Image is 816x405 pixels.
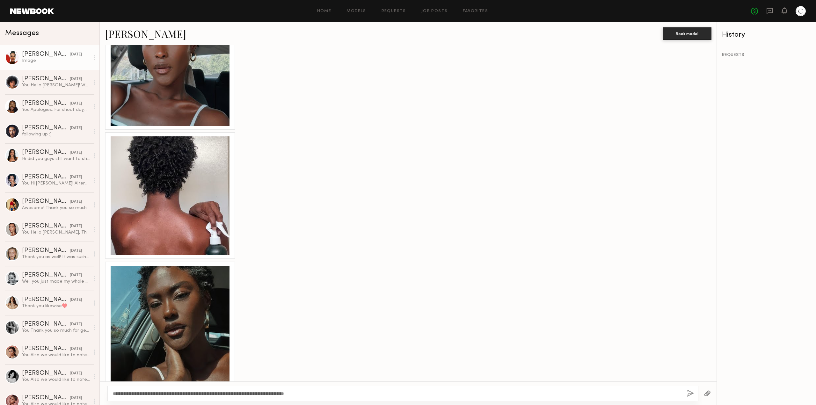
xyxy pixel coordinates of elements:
[70,52,82,58] div: [DATE]
[722,31,811,39] div: History
[70,199,82,205] div: [DATE]
[70,371,82,377] div: [DATE]
[463,9,488,13] a: Favorites
[22,352,90,358] div: You: Also we would like to note: If we do not move forward with you after this casting/pre-fittin...
[22,131,90,137] div: following up :)
[663,31,711,36] a: Book model
[22,254,90,260] div: Thank you as well! It was such a beautiful shoot day, I can’t wait to work with this team again i...
[22,107,90,113] div: You: Apologies. For shoot day, we're ideally aiming for sometime next week, but shoot will be wit...
[70,272,82,278] div: [DATE]
[105,27,186,40] a: [PERSON_NAME]
[22,328,90,334] div: You: Thank you so much for getting back to us [PERSON_NAME]! We hope you have a wonderful rest of...
[70,322,82,328] div: [DATE]
[70,248,82,254] div: [DATE]
[70,395,82,401] div: [DATE]
[22,174,70,180] div: [PERSON_NAME]
[70,125,82,131] div: [DATE]
[22,100,70,107] div: [PERSON_NAME]
[382,9,406,13] a: Requests
[5,30,39,37] span: Messages
[70,346,82,352] div: [DATE]
[22,180,90,186] div: You: Hi [PERSON_NAME]! Alternatively, we are also looking for models for UGC content. Would you b...
[22,51,70,58] div: [PERSON_NAME]
[663,27,711,40] button: Book model
[22,346,70,352] div: [PERSON_NAME]
[22,248,70,254] div: [PERSON_NAME]
[22,82,90,88] div: You: Hello [PERSON_NAME]! We just wanted to get you an updated regarding the [DEMOGRAPHIC_DATA] L...
[22,205,90,211] div: Awesome! Thank you so much x
[22,321,70,328] div: [PERSON_NAME]
[22,297,70,303] div: [PERSON_NAME]
[22,229,90,235] div: You: Hello [PERSON_NAME], Thank you for following up with us! Yes, we have saved your portfolio a...
[22,272,70,278] div: [PERSON_NAME]
[70,76,82,82] div: [DATE]
[70,101,82,107] div: [DATE]
[22,377,90,383] div: You: Also we would like to note: If we do not move forward with you after this casting/pre-fittin...
[22,223,70,229] div: [PERSON_NAME]
[722,53,811,57] div: REQUESTS
[70,150,82,156] div: [DATE]
[22,303,90,309] div: Thank you likewise♥️
[70,223,82,229] div: [DATE]
[22,395,70,401] div: [PERSON_NAME]
[22,125,70,131] div: [PERSON_NAME]
[421,9,448,13] a: Job Posts
[22,156,90,162] div: Hi did you guys still want to still shoot
[22,199,70,205] div: [PERSON_NAME]
[22,278,90,285] div: Well you just made my whole day!! Thank you so much for those kind words. I felt so grateful to g...
[70,297,82,303] div: [DATE]
[22,76,70,82] div: [PERSON_NAME]
[346,9,366,13] a: Models
[317,9,331,13] a: Home
[22,58,90,64] div: Image
[22,370,70,377] div: [PERSON_NAME]
[70,174,82,180] div: [DATE]
[22,149,70,156] div: [PERSON_NAME]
